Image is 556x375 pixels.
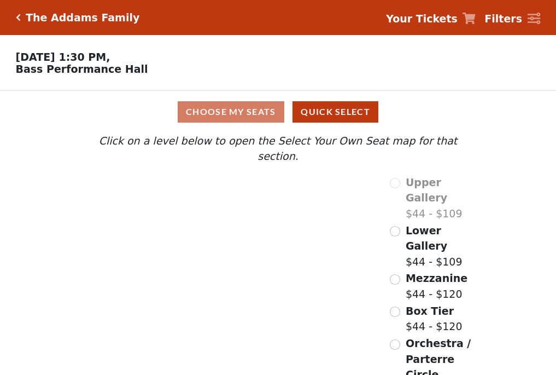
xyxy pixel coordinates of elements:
[130,180,253,210] path: Upper Gallery - Seats Available: 0
[139,204,269,245] path: Lower Gallery - Seats Available: 151
[406,223,479,270] label: $44 - $109
[484,13,522,25] strong: Filters
[406,305,454,317] span: Box Tier
[406,224,447,252] span: Lower Gallery
[198,282,322,357] path: Orchestra / Parterre Circle - Seats Available: 34
[26,11,139,24] h5: The Addams Family
[16,14,21,21] a: Click here to go back to filters
[386,11,476,27] a: Your Tickets
[406,303,463,334] label: $44 - $120
[386,13,458,25] strong: Your Tickets
[77,133,478,164] p: Click on a level below to open the Select Your Own Seat map for that section.
[406,272,467,284] span: Mezzanine
[406,270,467,302] label: $44 - $120
[292,101,378,123] button: Quick Select
[406,175,479,222] label: $44 - $109
[406,176,447,204] span: Upper Gallery
[484,11,540,27] a: Filters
